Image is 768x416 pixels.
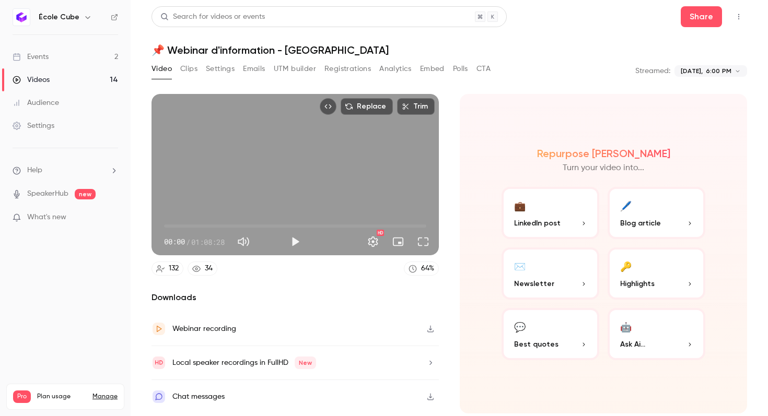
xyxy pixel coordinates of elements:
[620,197,632,213] div: 🖊️
[75,189,96,199] span: new
[388,231,409,252] button: Turn on miniplayer
[13,98,59,108] div: Audience
[608,187,705,239] button: 🖊️Blog article
[106,213,118,222] iframe: Noticeable Trigger
[180,61,197,77] button: Clips
[377,230,384,236] div: HD
[514,218,561,229] span: LinkedIn post
[285,231,306,252] button: Play
[164,236,185,247] span: 00:00
[341,98,393,115] button: Replace
[13,390,31,403] span: Pro
[13,9,30,26] img: École Cube
[205,263,213,274] div: 34
[172,356,316,369] div: Local speaker recordings in FullHD
[397,98,435,115] button: Trim
[295,356,316,369] span: New
[13,165,118,176] li: help-dropdown-opener
[363,231,383,252] button: Settings
[453,61,468,77] button: Polls
[420,61,445,77] button: Embed
[730,8,747,25] button: Top Bar Actions
[404,262,439,276] a: 64%
[379,61,412,77] button: Analytics
[537,147,670,160] h2: Repurpose [PERSON_NAME]
[13,75,50,85] div: Videos
[502,187,599,239] button: 💼LinkedIn post
[191,236,225,247] span: 01:08:28
[681,66,703,76] span: [DATE],
[324,61,371,77] button: Registrations
[706,66,731,76] span: 6:00 PM
[37,393,86,401] span: Plan usage
[421,263,434,274] div: 64 %
[620,258,632,274] div: 🔑
[681,6,722,27] button: Share
[608,247,705,300] button: 🔑Highlights
[620,339,645,350] span: Ask Ai...
[620,218,661,229] span: Blog article
[13,52,49,62] div: Events
[206,61,235,77] button: Settings
[39,12,79,22] h6: École Cube
[514,258,526,274] div: ✉️
[233,231,254,252] button: Mute
[514,318,526,335] div: 💬
[476,61,491,77] button: CTA
[13,121,54,131] div: Settings
[502,247,599,300] button: ✉️Newsletter
[152,44,747,56] h1: 📌 Webinar d'information - [GEOGRAPHIC_DATA]
[514,339,558,350] span: Best quotes
[243,61,265,77] button: Emails
[608,308,705,360] button: 🤖Ask Ai...
[152,61,172,77] button: Video
[274,61,316,77] button: UTM builder
[620,278,655,289] span: Highlights
[27,212,66,223] span: What's new
[563,162,644,174] p: Turn your video into...
[635,66,670,76] p: Streamed:
[27,188,68,199] a: SpeakerHub
[164,236,225,247] div: 00:00
[160,11,265,22] div: Search for videos or events
[152,262,183,276] a: 132
[620,318,632,335] div: 🤖
[92,393,118,401] a: Manage
[320,98,336,115] button: Embed video
[169,263,179,274] div: 132
[514,197,526,213] div: 💼
[186,236,190,247] span: /
[172,323,236,335] div: Webinar recording
[172,390,225,403] div: Chat messages
[27,165,42,176] span: Help
[188,262,217,276] a: 34
[502,308,599,360] button: 💬Best quotes
[514,278,554,289] span: Newsletter
[152,291,439,304] h2: Downloads
[413,231,434,252] button: Full screen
